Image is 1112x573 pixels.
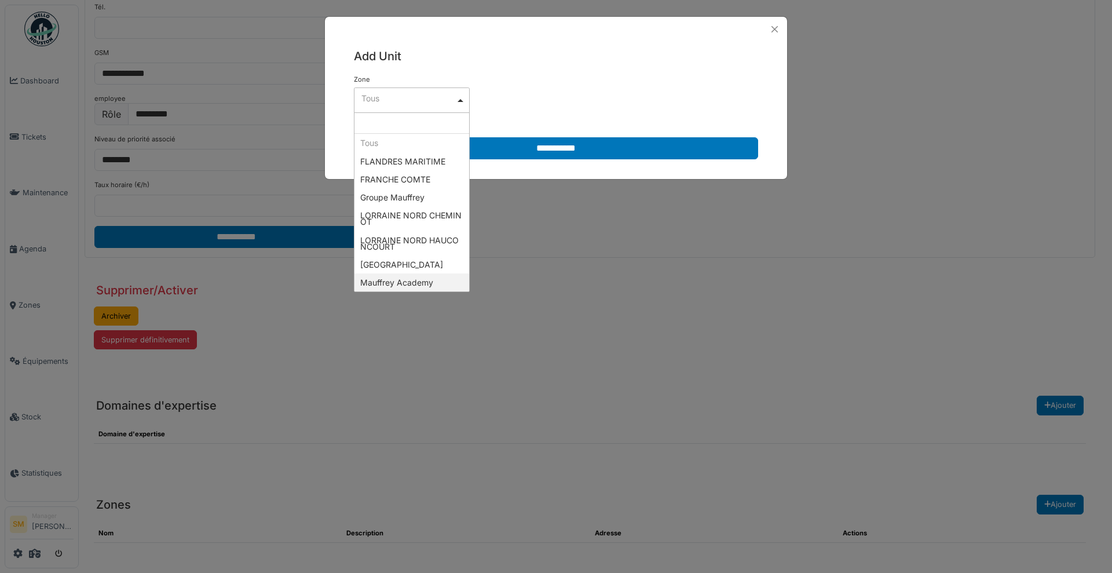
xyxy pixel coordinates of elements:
[354,49,401,63] span: translation missing: fr.units.actions.add_unit
[354,188,469,206] div: Groupe Mauffrey
[354,113,469,134] input: Tous
[354,134,469,152] div: Tous
[354,256,469,273] div: [GEOGRAPHIC_DATA]
[361,95,456,101] div: Tous
[354,231,469,256] div: LORRAINE NORD HAUCONCOURT
[354,206,469,231] div: LORRAINE NORD CHEMINOT
[354,170,469,188] div: FRANCHE COMTE
[767,21,782,37] button: Close
[354,152,469,170] div: FLANDRES MARITIME
[354,76,370,83] label: Zone
[354,273,469,291] div: Mauffrey Academy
